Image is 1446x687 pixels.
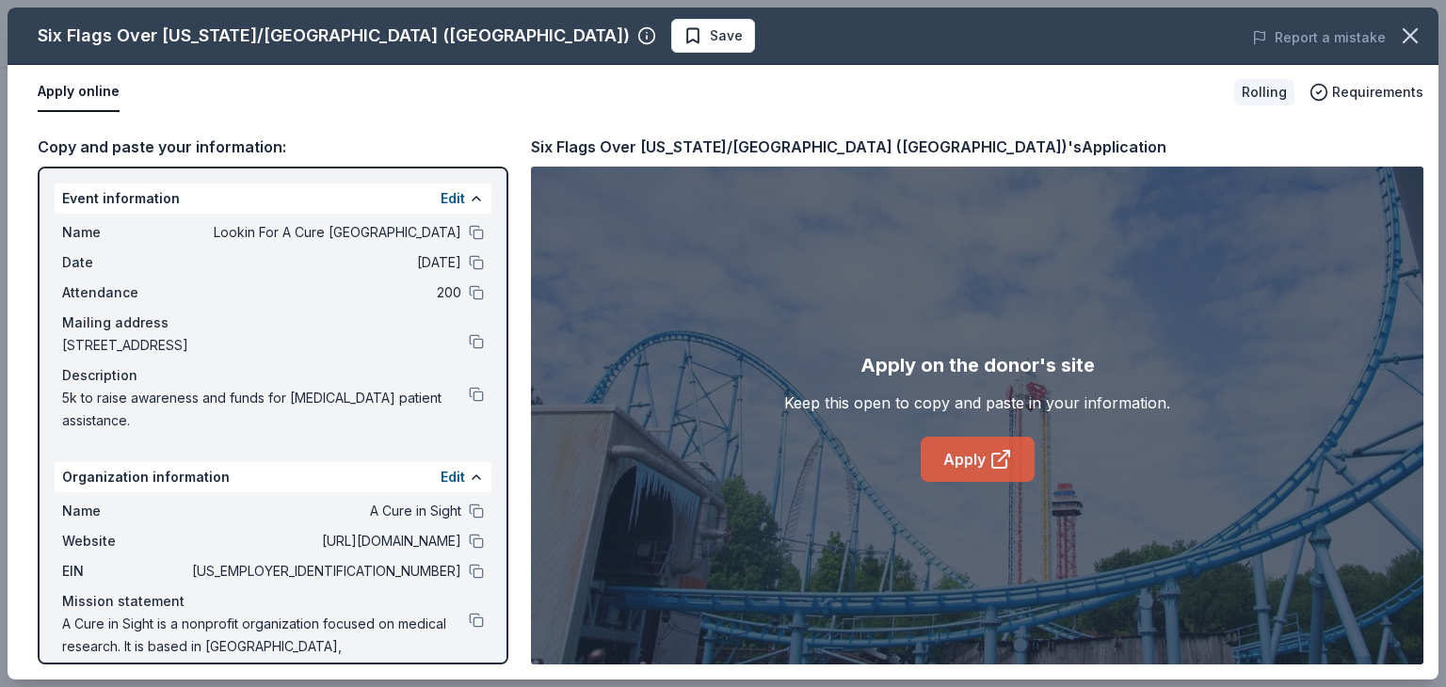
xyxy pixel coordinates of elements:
[62,500,188,522] span: Name
[1332,81,1423,104] span: Requirements
[62,312,484,334] div: Mailing address
[531,135,1166,159] div: Six Flags Over [US_STATE]/[GEOGRAPHIC_DATA] ([GEOGRAPHIC_DATA])'s Application
[441,466,465,488] button: Edit
[1234,79,1294,105] div: Rolling
[188,221,461,244] span: Lookin For A Cure [GEOGRAPHIC_DATA]
[441,187,465,210] button: Edit
[710,24,743,47] span: Save
[38,135,508,159] div: Copy and paste your information:
[784,391,1170,414] div: Keep this open to copy and paste in your information.
[671,19,755,53] button: Save
[38,21,630,51] div: Six Flags Over [US_STATE]/[GEOGRAPHIC_DATA] ([GEOGRAPHIC_DATA])
[62,281,188,304] span: Attendance
[188,500,461,522] span: A Cure in Sight
[62,613,469,680] span: A Cure in Sight is a nonprofit organization focused on medical research. It is based in [GEOGRAPH...
[62,387,469,432] span: 5k to raise awareness and funds for [MEDICAL_DATA] patient assistance.
[38,72,120,112] button: Apply online
[860,350,1095,380] div: Apply on the donor's site
[55,184,491,214] div: Event information
[62,221,188,244] span: Name
[188,530,461,552] span: [URL][DOMAIN_NAME]
[55,462,491,492] div: Organization information
[1309,81,1423,104] button: Requirements
[62,334,469,357] span: [STREET_ADDRESS]
[62,364,484,387] div: Description
[62,251,188,274] span: Date
[62,530,188,552] span: Website
[188,560,461,583] span: [US_EMPLOYER_IDENTIFICATION_NUMBER]
[1252,26,1386,49] button: Report a mistake
[62,560,188,583] span: EIN
[188,251,461,274] span: [DATE]
[62,590,484,613] div: Mission statement
[188,281,461,304] span: 200
[921,437,1035,482] a: Apply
